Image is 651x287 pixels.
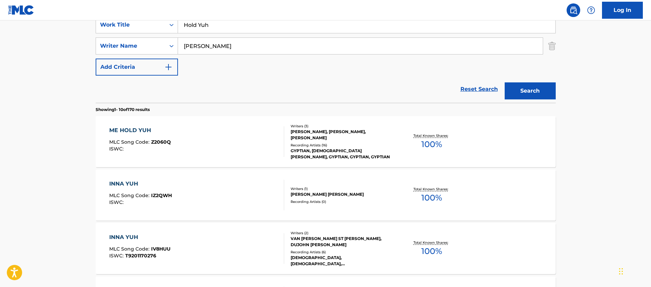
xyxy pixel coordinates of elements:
span: IV8HUU [151,246,170,252]
span: IZ2QWH [151,192,172,198]
div: [PERSON_NAME], [PERSON_NAME], [PERSON_NAME] [291,129,393,141]
span: 100 % [421,192,442,204]
span: ISWC : [109,253,125,259]
img: help [587,6,595,14]
div: Trascina [619,261,623,282]
p: Showing 1 - 10 of 170 results [96,107,150,113]
img: search [569,6,577,14]
span: MLC Song Code : [109,192,151,198]
div: [PERSON_NAME] [PERSON_NAME] [291,191,393,197]
span: ISWC : [109,199,125,205]
span: T9201170276 [125,253,156,259]
span: MLC Song Code : [109,246,151,252]
div: Writers ( 2 ) [291,230,393,236]
div: GYPTIAN, [DEMOGRAPHIC_DATA][PERSON_NAME], GYPTIAN, GYPTIAN, GYPTIAN [291,148,393,160]
div: Recording Artists ( 0 ) [291,199,393,204]
img: MLC Logo [8,5,34,15]
div: [DEMOGRAPHIC_DATA], [DEMOGRAPHIC_DATA], [DEMOGRAPHIC_DATA], [DEMOGRAPHIC_DATA], [DEMOGRAPHIC_DATA] [291,255,393,267]
a: Public Search [567,3,580,17]
form: Search Form [96,16,556,103]
p: Total Known Shares: [413,240,450,245]
p: Total Known Shares: [413,133,450,138]
div: ME HOLD YUH [109,126,171,134]
div: INNA YUH [109,233,170,241]
div: Recording Artists ( 16 ) [291,143,393,148]
span: 100 % [421,245,442,257]
img: 9d2ae6d4665cec9f34b9.svg [164,63,173,71]
iframe: Chat Widget [617,254,651,287]
a: INNA YUHMLC Song Code:IZ2QWHISWC:Writers (1)[PERSON_NAME] [PERSON_NAME]Recording Artists (0)Total... [96,170,556,221]
a: ME HOLD YUHMLC Song Code:Z2060QISWC:Writers (3)[PERSON_NAME], [PERSON_NAME], [PERSON_NAME]Recordi... [96,116,556,167]
div: Help [584,3,598,17]
button: Search [505,82,556,99]
span: Z2060Q [151,139,171,145]
div: INNA YUH [109,180,172,188]
img: Delete Criterion [548,37,556,54]
div: Writers ( 3 ) [291,124,393,129]
button: Add Criteria [96,59,178,76]
span: MLC Song Code : [109,139,151,145]
a: Reset Search [457,82,501,97]
div: Work Title [100,21,161,29]
div: Widget chat [617,254,651,287]
div: Recording Artists ( 6 ) [291,250,393,255]
span: 100 % [421,138,442,150]
p: Total Known Shares: [413,187,450,192]
a: Log In [602,2,643,19]
div: Writers ( 1 ) [291,186,393,191]
a: INNA YUHMLC Song Code:IV8HUUISWC:T9201170276Writers (2)VAN [PERSON_NAME] ST [PERSON_NAME], DUJOHN... [96,223,556,274]
span: ISWC : [109,146,125,152]
div: VAN [PERSON_NAME] ST [PERSON_NAME], DUJOHN [PERSON_NAME] [291,236,393,248]
div: Writer Name [100,42,161,50]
